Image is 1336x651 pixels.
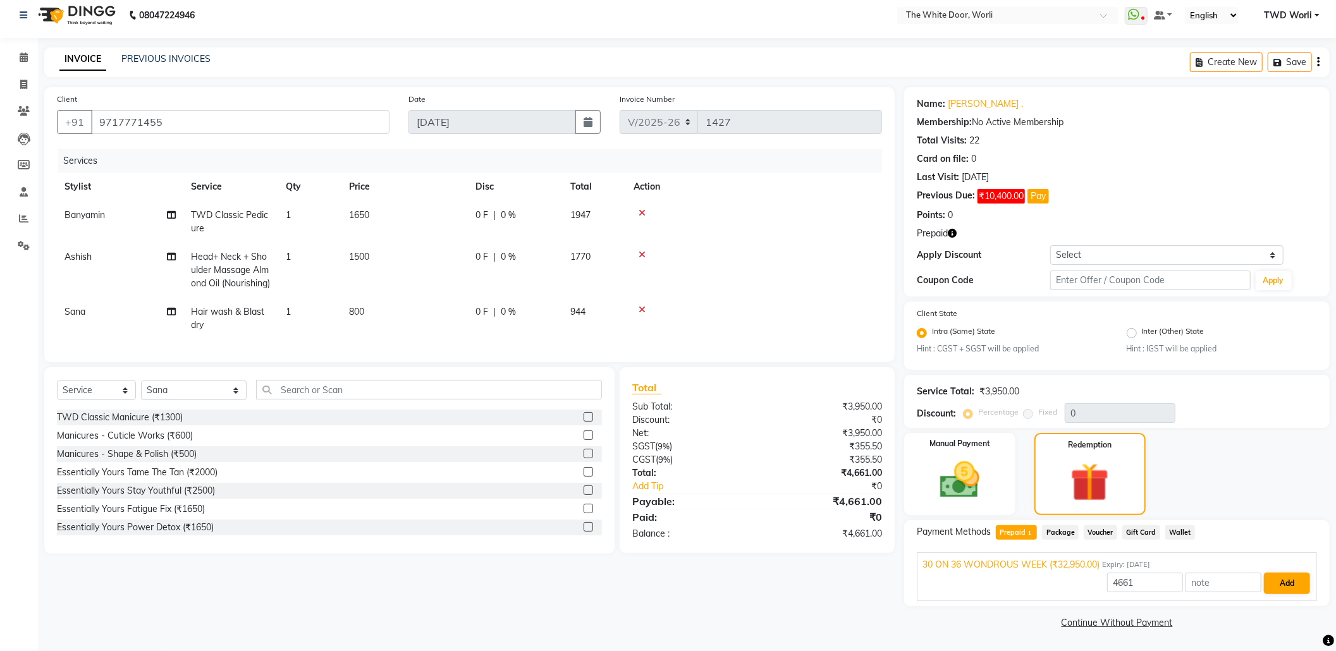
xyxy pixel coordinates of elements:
div: Membership: [917,116,972,129]
span: 1 [286,209,291,221]
span: 0 % [501,305,516,319]
div: ₹355.50 [757,440,892,453]
button: +91 [57,110,92,134]
div: Card on file: [917,152,969,166]
label: Percentage [978,406,1019,418]
label: Client [57,94,77,105]
label: Client State [917,308,957,319]
a: Continue Without Payment [907,616,1327,630]
span: Voucher [1084,525,1117,540]
div: Total: [623,466,757,480]
div: Service Total: [917,385,974,398]
span: 944 [570,306,585,317]
img: _cash.svg [928,457,992,502]
label: Fixed [1038,406,1057,418]
span: Prepaid [996,525,1037,540]
label: Inter (Other) State [1142,325,1204,341]
span: Banyamin [64,209,105,221]
div: Essentially Yours Power Detox (₹1650) [57,521,214,534]
button: Save [1268,52,1312,72]
label: Manual Payment [929,438,990,449]
small: Hint : CGST + SGST will be applied [917,343,1107,355]
div: Total Visits: [917,134,967,147]
button: Apply [1256,271,1292,290]
div: ₹355.50 [757,453,892,466]
div: 0 [948,209,953,222]
div: Services [58,149,892,173]
span: | [493,305,496,319]
button: Add [1264,573,1310,594]
div: ₹0 [757,413,892,427]
div: Coupon Code [917,274,1050,287]
div: ₹4,661.00 [757,466,892,480]
div: Net: [623,427,757,440]
button: Pay [1027,189,1049,204]
span: CGST [632,454,656,465]
div: Name: [917,97,945,111]
span: TWD Worli [1264,9,1312,22]
div: ( ) [623,440,757,453]
div: Discount: [623,413,757,427]
span: 0 % [501,209,516,222]
img: _gift.svg [1058,458,1121,506]
div: Manicures - Cuticle Works (₹600) [57,429,193,442]
span: Sana [64,306,85,317]
input: Search or Scan [256,380,602,399]
label: Invoice Number [620,94,675,105]
input: Amount [1107,573,1183,592]
th: Qty [278,173,341,201]
span: 1500 [349,251,369,262]
span: Payment Methods [917,525,991,538]
button: Create New [1190,52,1263,72]
span: Prepaid [917,227,948,240]
th: Disc [468,173,563,201]
div: ₹4,661.00 [757,494,892,509]
div: Essentially Yours Tame The Tan (₹2000) [57,466,218,479]
input: Search by Name/Mobile/Email/Code [91,110,389,134]
span: 9% [658,441,670,451]
th: Service [183,173,278,201]
div: Apply Discount [917,248,1050,262]
span: Hair wash & Blast dry [191,306,264,331]
label: Redemption [1068,439,1112,451]
div: Essentially Yours Fatigue Fix (₹1650) [57,502,205,516]
span: 1770 [570,251,591,262]
th: Price [341,173,468,201]
div: ₹0 [780,480,892,493]
a: [PERSON_NAME] . [948,97,1023,111]
th: Total [563,173,626,201]
input: note [1186,573,1261,592]
span: 9% [658,454,670,465]
span: 0 F [475,209,488,222]
div: ₹4,661.00 [757,527,892,540]
div: ( ) [623,453,757,466]
div: Balance : [623,527,757,540]
div: Last Visit: [917,171,959,184]
div: No Active Membership [917,116,1317,129]
span: ₹10,400.00 [977,189,1025,204]
span: 0 F [475,305,488,319]
span: Wallet [1165,525,1195,540]
span: 0 F [475,250,488,264]
div: 0 [971,152,976,166]
div: ₹3,950.00 [979,385,1019,398]
div: Manicures - Shape & Polish (₹500) [57,447,197,461]
label: Date [408,94,426,105]
div: Sub Total: [623,400,757,413]
div: Previous Due: [917,189,975,204]
a: PREVIOUS INVOICES [121,53,211,64]
div: [DATE] [962,171,989,184]
span: TWD Classic Pedicure [191,209,268,234]
span: 1 [286,251,291,262]
input: Enter Offer / Coupon Code [1050,271,1250,290]
span: Head+ Neck + Shoulder Massage Almond Oil (Nourishing) [191,251,270,289]
div: Paid: [623,509,757,525]
span: 0 % [501,250,516,264]
span: | [493,209,496,222]
small: Hint : IGST will be applied [1127,343,1317,355]
span: Package [1042,525,1079,540]
span: 1947 [570,209,591,221]
span: 1650 [349,209,369,221]
span: Gift Card [1122,525,1160,540]
div: Essentially Yours Stay Youthful (₹2500) [57,484,215,497]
